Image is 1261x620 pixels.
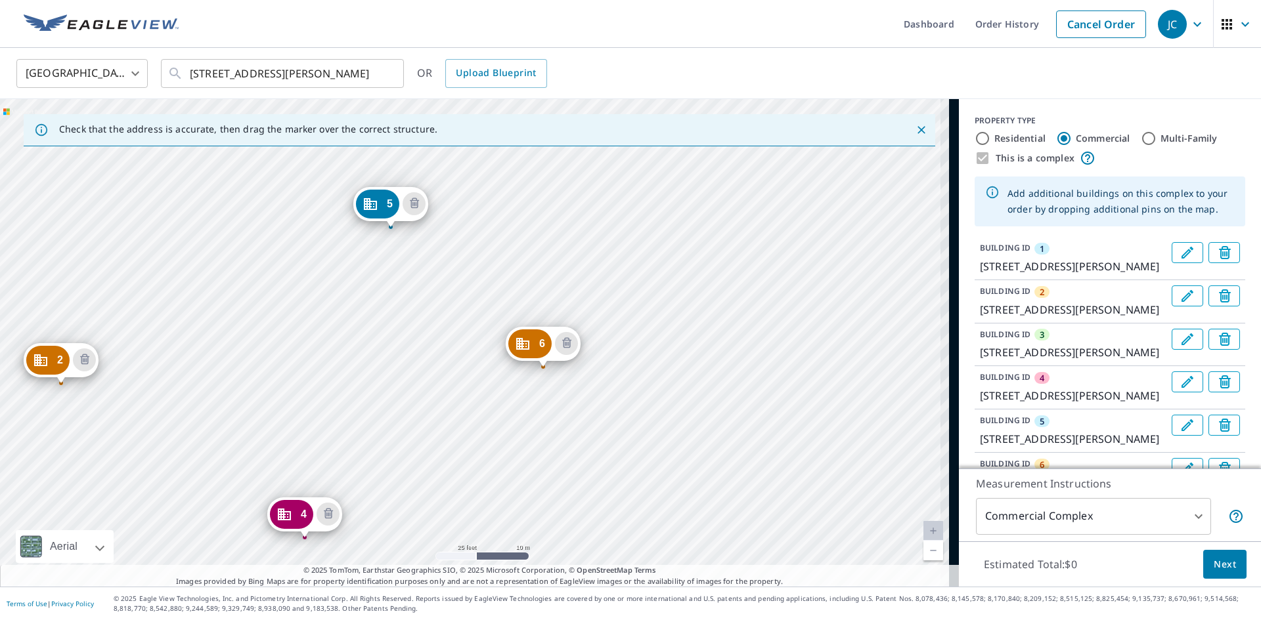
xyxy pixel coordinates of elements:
p: [STREET_ADDRESS][PERSON_NAME] [980,302,1166,318]
p: BUILDING ID [980,285,1030,297]
a: Current Level 20, Zoom Out [923,541,943,560]
button: Edit building 6 [1172,458,1203,479]
label: This is a complex [996,152,1074,165]
a: Terms [634,565,656,575]
img: EV Logo [24,14,179,34]
div: Dropped pin, building 4, Commercial property, 1903 Carolina Towne Ct Mount Pleasant, SC 29464 [267,497,342,538]
label: Residential [994,132,1046,145]
p: Estimated Total: $0 [973,550,1088,579]
p: BUILDING ID [980,415,1030,426]
label: Multi-Family [1161,132,1218,145]
button: Edit building 2 [1172,285,1203,306]
a: Cancel Order [1056,10,1146,38]
p: BUILDING ID [980,458,1030,469]
div: Add additional buildings on this complex to your order by dropping additional pins on the map. [1007,180,1235,222]
div: JC [1158,10,1187,39]
span: 2 [1040,286,1044,298]
div: Dropped pin, building 5, Commercial property, 1914 Carolina Towne Ct Mount Pleasant, SC 29464 [353,187,428,228]
label: Commercial [1076,132,1130,145]
button: Next [1203,550,1247,579]
span: 5 [387,199,393,209]
p: | [7,600,94,608]
span: 3 [1040,329,1044,341]
button: Edit building 3 [1172,329,1203,350]
button: Delete building 4 [1208,371,1240,392]
a: Terms of Use [7,599,47,608]
span: 6 [1040,459,1044,470]
span: 6 [539,339,545,348]
p: BUILDING ID [980,242,1030,253]
p: © 2025 Eagle View Technologies, Inc. and Pictometry International Corp. All Rights Reserved. Repo... [114,594,1254,613]
a: Current Level 20, Zoom In Disabled [923,521,943,541]
button: Delete building 5 [1208,415,1240,436]
span: 5 [1040,415,1044,427]
span: 1 [1040,243,1044,255]
div: PROPERTY TYPE [975,115,1245,127]
p: [STREET_ADDRESS][PERSON_NAME] [980,388,1166,403]
div: Dropped pin, building 2, Commercial property, 1882 Carolina Towne Ct Mount Pleasant, SC 29464 [24,343,99,384]
button: Delete building 3 [1208,329,1240,350]
button: Delete building 1 [1208,242,1240,263]
button: Close [913,121,930,138]
button: Delete building 6 [1208,458,1240,479]
button: Delete building 2 [73,348,96,371]
p: Check that the address is accurate, then drag the marker over the correct structure. [59,123,437,135]
span: 2 [57,355,63,365]
div: Dropped pin, building 6, Commercial property, 1917 Carolina Towne Ct Mount Pleasant, SC 29464 [506,327,581,367]
span: Next [1214,556,1236,573]
p: BUILDING ID [980,329,1030,340]
p: Measurement Instructions [976,476,1244,491]
span: 4 [1040,372,1044,384]
div: OR [417,59,547,88]
input: Search by address or latitude-longitude [190,55,377,92]
button: Delete building 5 [403,192,426,215]
span: 4 [301,509,307,519]
p: BUILDING ID [980,371,1030,382]
a: Privacy Policy [51,599,94,608]
button: Edit building 4 [1172,371,1203,392]
div: Aerial [16,530,114,563]
div: Aerial [46,530,81,563]
p: [STREET_ADDRESS][PERSON_NAME] [980,431,1166,447]
p: [STREET_ADDRESS][PERSON_NAME] [980,344,1166,360]
div: [GEOGRAPHIC_DATA] [16,55,148,92]
span: Each building may require a separate measurement report; if so, your account will be billed per r... [1228,508,1244,524]
button: Edit building 1 [1172,242,1203,263]
button: Delete building 6 [555,332,578,355]
button: Edit building 5 [1172,415,1203,436]
p: [STREET_ADDRESS][PERSON_NAME] [980,258,1166,274]
span: © 2025 TomTom, Earthstar Geographics SIO, © 2025 Microsoft Corporation, © [303,565,656,576]
div: Commercial Complex [976,498,1211,535]
button: Delete building 2 [1208,285,1240,306]
span: Upload Blueprint [456,65,536,81]
a: OpenStreetMap [577,565,632,575]
button: Delete building 4 [317,503,340,526]
a: Upload Blueprint [445,59,546,88]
